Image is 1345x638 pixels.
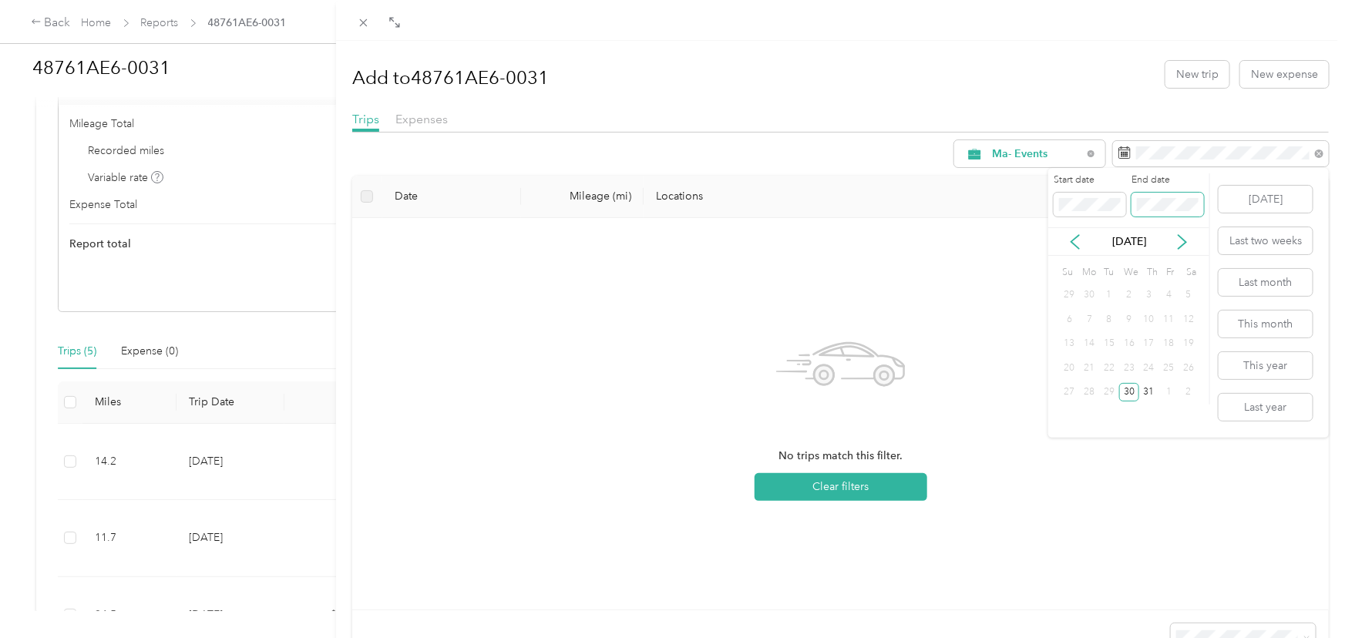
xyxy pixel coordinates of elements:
div: 22 [1099,358,1119,378]
th: Mileage (mi) [521,176,644,218]
div: 26 [1179,358,1199,378]
span: Ma- Events [992,149,1082,159]
div: 28 [1080,383,1100,402]
div: 11 [1159,310,1179,329]
div: Tu [1101,261,1116,283]
div: 30 [1119,383,1139,402]
th: Locations [644,176,1070,218]
button: Last month [1219,269,1313,296]
div: 20 [1060,358,1080,378]
div: 31 [1139,383,1159,402]
p: [DATE] [1097,233,1162,250]
div: Su [1060,261,1074,283]
div: 4 [1159,286,1179,305]
div: Fr [1164,261,1179,283]
button: Last two weeks [1219,227,1313,254]
button: This year [1219,352,1313,379]
div: 9 [1119,310,1139,329]
span: Trips [352,112,379,126]
div: 7 [1080,310,1100,329]
div: 17 [1139,334,1159,354]
button: New expense [1240,61,1329,88]
div: 18 [1159,334,1179,354]
span: Expenses [395,112,448,126]
div: 6 [1060,310,1080,329]
div: We [1121,261,1139,283]
div: 3 [1139,286,1159,305]
div: Sa [1184,261,1199,283]
div: 16 [1119,334,1139,354]
div: 2 [1179,383,1199,402]
label: End date [1131,173,1204,187]
div: 25 [1159,358,1179,378]
div: 29 [1099,383,1119,402]
div: 10 [1139,310,1159,329]
div: 24 [1139,358,1159,378]
div: 1 [1099,286,1119,305]
button: New trip [1165,61,1229,88]
span: No trips match this filter. [778,448,903,465]
div: Th [1145,261,1159,283]
div: 15 [1099,334,1119,354]
button: Clear filters [755,473,927,501]
div: 30 [1080,286,1100,305]
button: This month [1219,311,1313,337]
label: Start date [1054,173,1126,187]
button: [DATE] [1219,186,1313,213]
iframe: Everlance-gr Chat Button Frame [1259,552,1345,638]
div: 8 [1099,310,1119,329]
div: 5 [1179,286,1199,305]
th: Date [382,176,521,218]
div: Mo [1080,261,1097,283]
div: 14 [1080,334,1100,354]
div: 13 [1060,334,1080,354]
div: 21 [1080,358,1100,378]
div: 2 [1119,286,1139,305]
div: 1 [1159,383,1179,402]
div: 29 [1060,286,1080,305]
button: Last year [1219,394,1313,421]
div: 27 [1060,383,1080,402]
div: 19 [1179,334,1199,354]
div: 23 [1119,358,1139,378]
div: 12 [1179,310,1199,329]
h1: Add to 48761AE6-0031 [352,59,549,96]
